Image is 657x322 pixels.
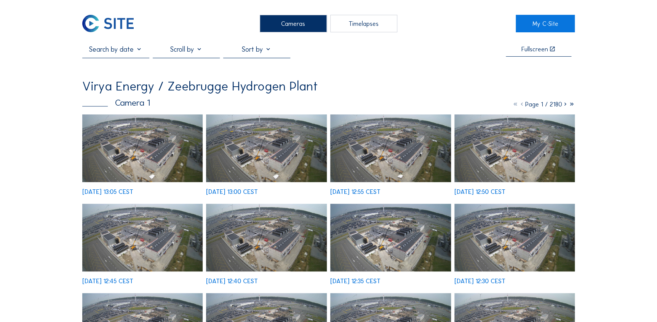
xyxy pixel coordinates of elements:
img: image_52540244 [82,114,203,182]
a: C-SITE Logo [82,15,141,32]
input: Search by date 󰅀 [82,45,149,54]
img: image_52539704 [82,204,203,271]
div: [DATE] 13:05 CEST [82,189,133,195]
div: [DATE] 12:55 CEST [330,189,380,195]
img: image_52540107 [206,114,327,182]
div: Fullscreen [521,46,548,52]
div: [DATE] 12:35 CEST [330,278,380,284]
div: Timelapses [330,15,397,32]
img: image_52539840 [454,114,575,182]
div: [DATE] 12:40 CEST [206,278,258,284]
div: [DATE] 12:50 CEST [454,189,505,195]
div: [DATE] 12:45 CEST [82,278,133,284]
a: My C-Site [516,15,575,32]
img: image_52539574 [206,204,327,271]
img: image_52539301 [454,204,575,271]
span: Page 1 / 2180 [525,100,562,108]
img: image_52539437 [330,204,451,271]
div: Cameras [260,15,327,32]
div: [DATE] 13:00 CEST [206,189,258,195]
img: C-SITE Logo [82,15,134,32]
div: [DATE] 12:30 CEST [454,278,505,284]
div: Virya Energy / Zeebrugge Hydrogen Plant [82,80,318,93]
img: image_52539972 [330,114,451,182]
div: Camera 1 [82,98,150,107]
